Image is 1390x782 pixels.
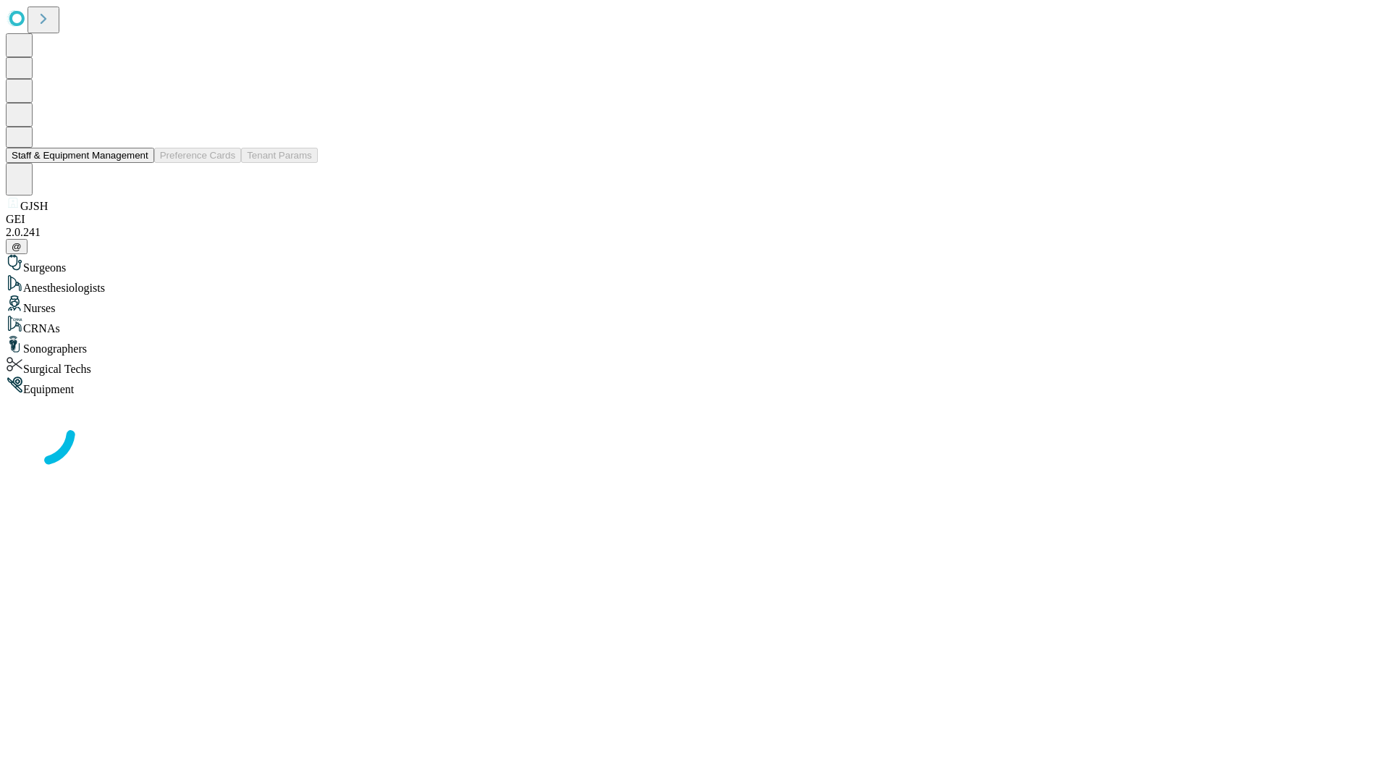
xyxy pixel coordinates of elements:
[6,335,1384,356] div: Sonographers
[6,274,1384,295] div: Anesthesiologists
[12,241,22,252] span: @
[6,213,1384,226] div: GEI
[20,200,48,212] span: GJSH
[6,254,1384,274] div: Surgeons
[6,239,28,254] button: @
[241,148,318,163] button: Tenant Params
[6,295,1384,315] div: Nurses
[6,356,1384,376] div: Surgical Techs
[6,226,1384,239] div: 2.0.241
[6,315,1384,335] div: CRNAs
[6,376,1384,396] div: Equipment
[6,148,154,163] button: Staff & Equipment Management
[154,148,241,163] button: Preference Cards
